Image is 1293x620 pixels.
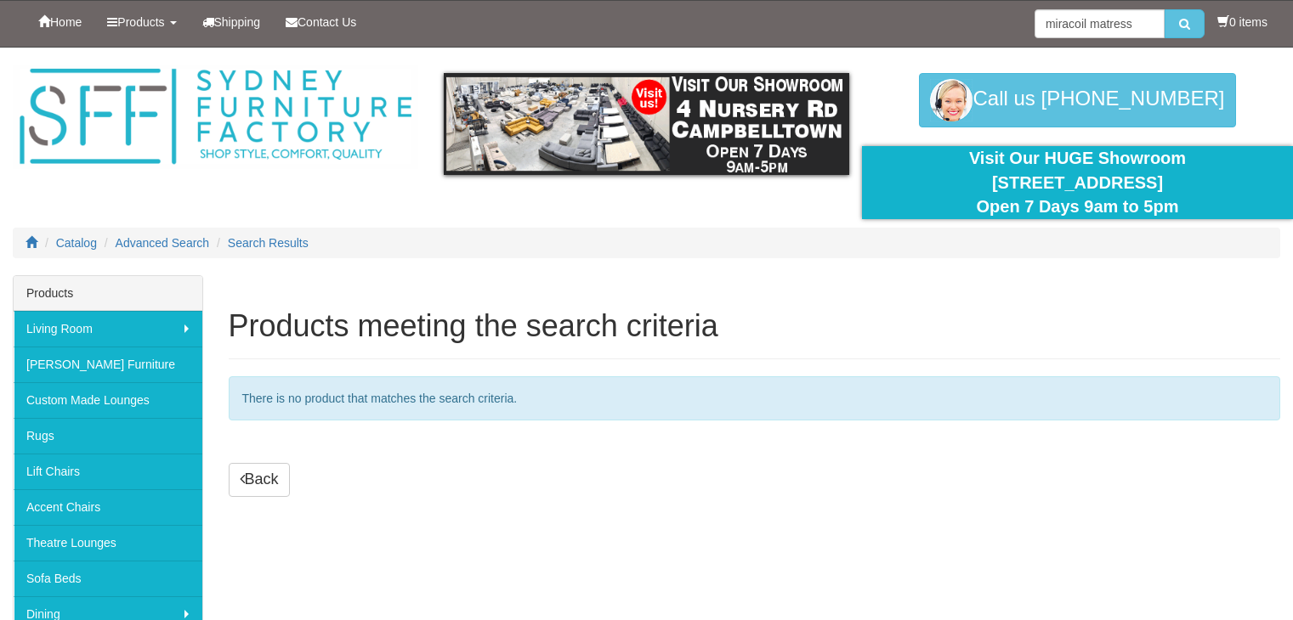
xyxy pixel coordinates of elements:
h1: Products meeting the search criteria [229,309,1281,343]
img: Sydney Furniture Factory [13,65,418,169]
div: Products [14,276,202,311]
a: Accent Chairs [14,489,202,525]
span: Home [50,15,82,29]
a: Catalog [56,236,97,250]
input: Site search [1035,9,1165,38]
a: Shipping [190,1,274,43]
a: Advanced Search [116,236,210,250]
a: [PERSON_NAME] Furniture [14,347,202,382]
span: Products [117,15,164,29]
a: Lift Chairs [14,454,202,489]
a: Living Room [14,311,202,347]
li: 0 items [1217,14,1267,31]
a: Rugs [14,418,202,454]
a: Custom Made Lounges [14,382,202,418]
img: showroom.gif [444,73,849,175]
span: Shipping [214,15,261,29]
span: Contact Us [298,15,356,29]
a: Search Results [228,236,309,250]
a: Sofa Beds [14,561,202,596]
a: Contact Us [273,1,369,43]
div: There is no product that matches the search criteria. [229,376,1281,420]
div: Visit Our HUGE Showroom [STREET_ADDRESS] Open 7 Days 9am to 5pm [875,146,1280,219]
a: Products [94,1,189,43]
a: Home [26,1,94,43]
a: Back [229,463,290,497]
a: Theatre Lounges [14,525,202,561]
